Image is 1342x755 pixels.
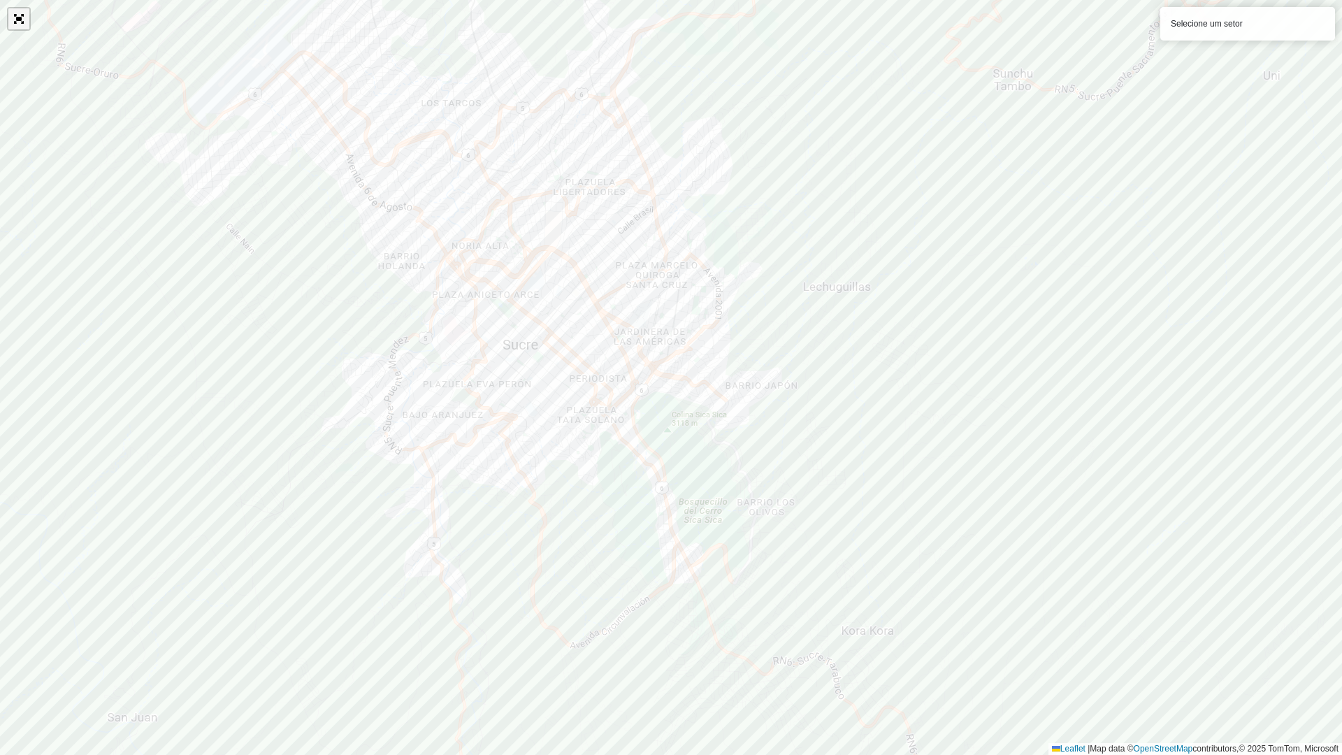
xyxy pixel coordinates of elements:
div: Map data © contributors,© 2025 TomTom, Microsoft [1048,743,1342,755]
a: Abrir mapa em tela cheia [8,8,29,29]
div: Selecione um setor [1160,7,1335,41]
span: | [1088,744,1090,754]
a: OpenStreetMap [1134,744,1193,754]
a: Leaflet [1052,744,1085,754]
